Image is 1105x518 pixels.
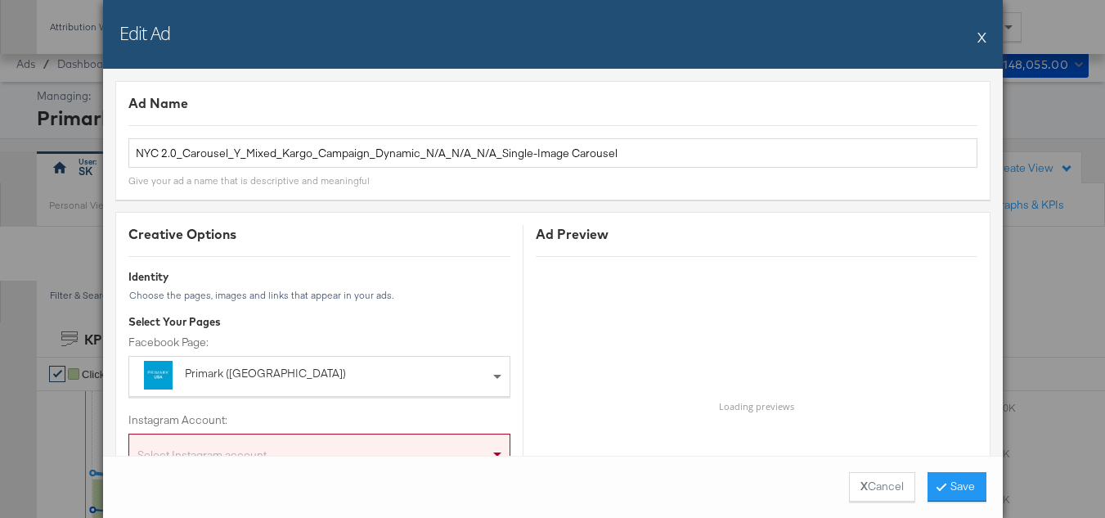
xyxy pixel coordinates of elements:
[185,366,383,382] div: Primark ([GEOGRAPHIC_DATA])
[128,335,510,350] label: Facebook Page:
[977,20,986,53] button: X
[536,225,977,244] div: Ad Preview
[523,400,990,412] h6: Loading previews
[860,479,868,494] strong: X
[128,225,510,244] div: Creative Options
[128,269,510,285] div: Identity
[849,472,915,502] button: XCancel
[129,441,510,474] div: Select Instagram account
[128,94,977,113] div: Ad Name
[928,472,986,502] button: Save
[128,314,510,330] div: Select Your Pages
[128,290,510,301] div: Choose the pages, images and links that appear in your ads.
[128,138,977,169] input: Name your ad ...
[128,174,370,187] div: Give your ad a name that is descriptive and meaningful
[128,412,510,428] label: Instagram Account:
[119,20,170,45] h2: Edit Ad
